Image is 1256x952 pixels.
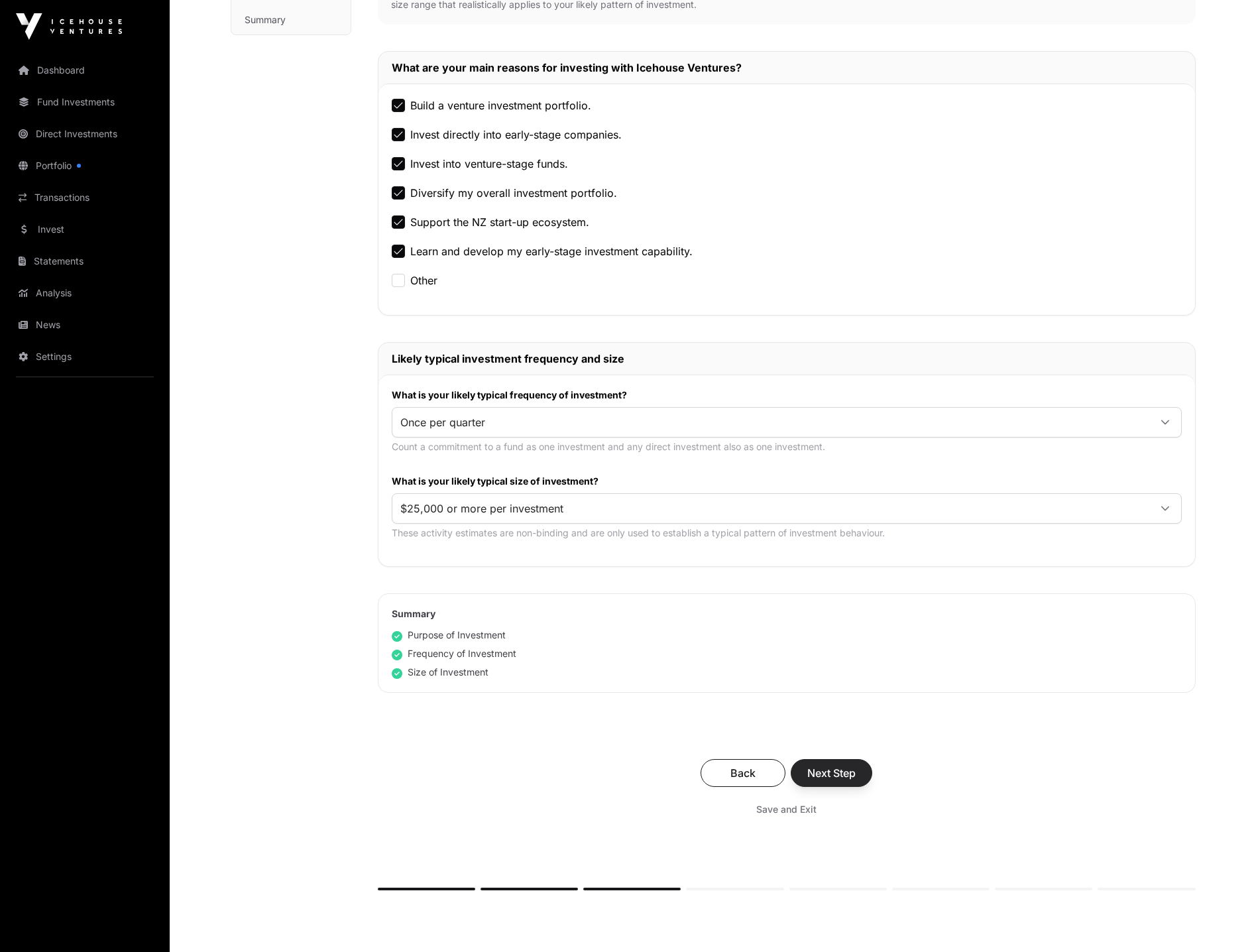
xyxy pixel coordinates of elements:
a: Portfolio [11,151,159,180]
a: Statements [11,247,159,276]
p: Count a commitment to a fund as one investment and any direct investment also as one investment. [392,440,1182,453]
img: Icehouse Ventures Logo [16,13,122,40]
button: Next Step [791,759,872,787]
label: Diversify my overall investment portfolio. [410,185,617,201]
div: Size of Investment [392,666,488,679]
div: Frequency of Investment [392,647,516,660]
a: Fund Investments [11,88,159,117]
a: Transactions [11,183,159,212]
a: Direct Investments [11,119,159,149]
a: Analysis [11,278,159,308]
label: Learn and develop my early-stage investment capability. [410,243,693,259]
label: Build a venture investment portfolio. [410,97,591,113]
span: Save and Exit [756,803,817,816]
span: Once per quarter [392,410,1149,434]
a: Dashboard [11,56,159,85]
div: Purpose of Investment [392,628,506,642]
a: Settings [11,342,159,371]
h2: What are your main reasons for investing with Icehouse Ventures? [392,60,1182,76]
span: $25,000 or more per investment [392,497,1149,520]
label: Invest directly into early-stage companies. [410,127,622,143]
a: Summary [231,5,351,34]
iframe: Chat Widget [1190,888,1256,952]
label: What is your likely typical size of investment? [392,475,1182,488]
label: Other [410,272,437,288]
label: What is your likely typical frequency of investment? [392,388,1182,402]
h2: Likely typical investment frequency and size [392,351,1182,367]
label: Support the NZ start-up ecosystem. [410,214,589,230]
a: News [11,310,159,339]
span: Back [717,765,769,781]
button: Save and Exit [740,798,832,821]
button: Back [701,759,785,787]
h2: Summary [392,607,1182,621]
a: Invest [11,215,159,244]
span: Next Step [807,765,856,781]
p: These activity estimates are non-binding and are only used to establish a typical pattern of inve... [392,526,1182,540]
label: Invest into venture-stage funds. [410,156,568,172]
